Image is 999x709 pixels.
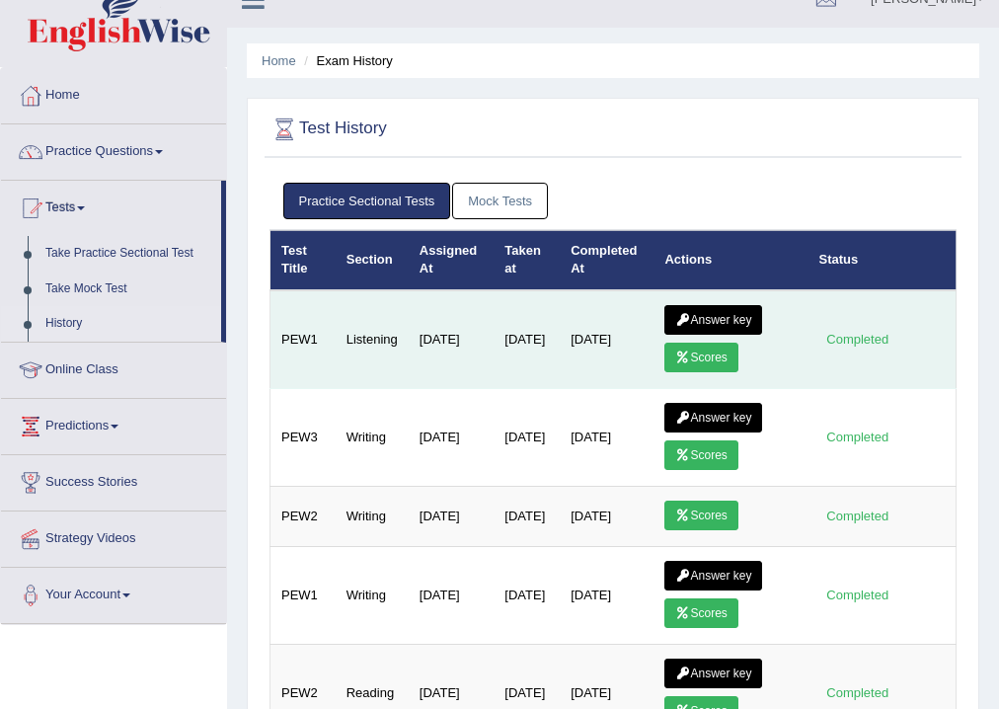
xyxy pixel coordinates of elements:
td: PEW1 [270,546,336,644]
th: Test Title [270,230,336,290]
td: [DATE] [494,290,560,389]
td: PEW1 [270,290,336,389]
td: [DATE] [494,546,560,644]
a: Mock Tests [452,183,548,219]
a: Practice Sectional Tests [283,183,451,219]
a: Tests [1,181,221,230]
th: Completed At [560,230,653,290]
a: Scores [664,598,737,628]
div: Completed [819,427,896,447]
td: Writing [336,486,409,546]
a: Success Stories [1,455,226,505]
h2: Test History [269,115,696,144]
a: History [37,306,221,342]
td: [DATE] [409,486,495,546]
div: Completed [819,329,896,350]
th: Status [808,230,957,290]
a: Scores [664,501,737,530]
div: Completed [819,682,896,703]
a: Home [1,68,226,118]
a: Take Practice Sectional Test [37,236,221,272]
td: PEW3 [270,388,336,486]
a: Take Mock Test [37,272,221,307]
td: [DATE] [494,486,560,546]
th: Section [336,230,409,290]
td: PEW2 [270,486,336,546]
a: Answer key [664,561,762,591]
div: Completed [819,506,896,526]
td: [DATE] [409,546,495,644]
td: [DATE] [560,546,653,644]
a: Home [262,53,296,68]
th: Taken at [494,230,560,290]
td: Listening [336,290,409,389]
th: Assigned At [409,230,495,290]
td: [DATE] [560,388,653,486]
a: Online Class [1,343,226,392]
a: Scores [664,440,737,470]
a: Answer key [664,305,762,335]
td: Writing [336,388,409,486]
a: Answer key [664,659,762,688]
a: Strategy Videos [1,512,226,561]
th: Actions [653,230,807,290]
td: [DATE] [409,388,495,486]
td: [DATE] [409,290,495,389]
a: Scores [664,343,737,372]
td: [DATE] [494,388,560,486]
td: [DATE] [560,290,653,389]
a: Your Account [1,568,226,617]
td: [DATE] [560,486,653,546]
li: Exam History [299,51,393,70]
a: Predictions [1,399,226,448]
a: Practice Questions [1,124,226,174]
div: Completed [819,585,896,605]
a: Answer key [664,403,762,433]
td: Writing [336,546,409,644]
